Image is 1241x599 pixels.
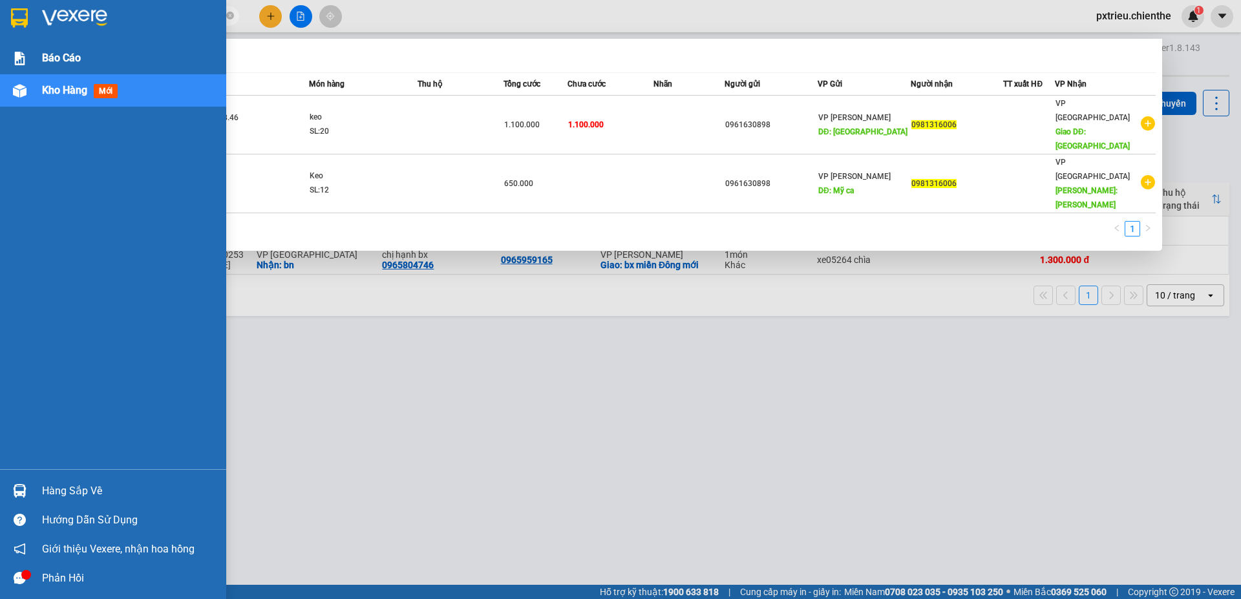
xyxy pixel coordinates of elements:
[1055,158,1130,181] span: VP [GEOGRAPHIC_DATA]
[42,84,87,96] span: Kho hàng
[504,179,533,188] span: 650.000
[1055,99,1130,122] span: VP [GEOGRAPHIC_DATA]
[818,113,891,122] span: VP [PERSON_NAME]
[1125,221,1140,236] li: 1
[310,110,407,125] div: keo
[911,79,953,89] span: Người nhận
[1055,186,1118,209] span: [PERSON_NAME]: [PERSON_NAME]
[1140,221,1156,236] button: right
[42,569,217,588] div: Phản hồi
[504,120,540,129] span: 1.100.000
[911,179,957,188] span: 0981316006
[42,481,217,501] div: Hàng sắp về
[14,514,26,526] span: question-circle
[1125,222,1140,236] a: 1
[310,125,407,139] div: SL: 20
[13,52,27,65] img: solution-icon
[1140,221,1156,236] li: Next Page
[1109,221,1125,236] li: Previous Page
[42,50,81,66] span: Báo cáo
[42,510,217,530] div: Hướng dẫn sử dụng
[911,120,957,129] span: 0981316006
[42,541,195,557] span: Giới thiệu Vexere, nhận hoa hồng
[1113,224,1121,232] span: left
[818,172,891,181] span: VP [PERSON_NAME]
[567,79,606,89] span: Chưa cước
[226,10,234,23] span: close-circle
[310,169,407,184] div: Keo
[13,84,27,98] img: warehouse-icon
[13,484,27,498] img: warehouse-icon
[1141,116,1155,131] span: plus-circle
[309,79,345,89] span: Món hàng
[818,127,907,136] span: DĐ: [GEOGRAPHIC_DATA]
[568,120,604,129] span: 1.100.000
[1055,79,1087,89] span: VP Nhận
[1109,221,1125,236] button: left
[725,177,817,191] div: 0961630898
[310,184,407,198] div: SL: 12
[504,79,540,89] span: Tổng cước
[1003,79,1043,89] span: TT xuất HĐ
[226,12,234,19] span: close-circle
[725,79,760,89] span: Người gửi
[818,79,842,89] span: VP Gửi
[94,84,118,98] span: mới
[14,572,26,584] span: message
[11,8,28,28] img: logo-vxr
[725,118,817,132] div: 0961630898
[1055,127,1130,151] span: Giao DĐ: [GEOGRAPHIC_DATA]
[653,79,672,89] span: Nhãn
[818,186,854,195] span: DĐ: Mỹ ca
[418,79,442,89] span: Thu hộ
[1141,175,1155,189] span: plus-circle
[1144,224,1152,232] span: right
[14,543,26,555] span: notification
